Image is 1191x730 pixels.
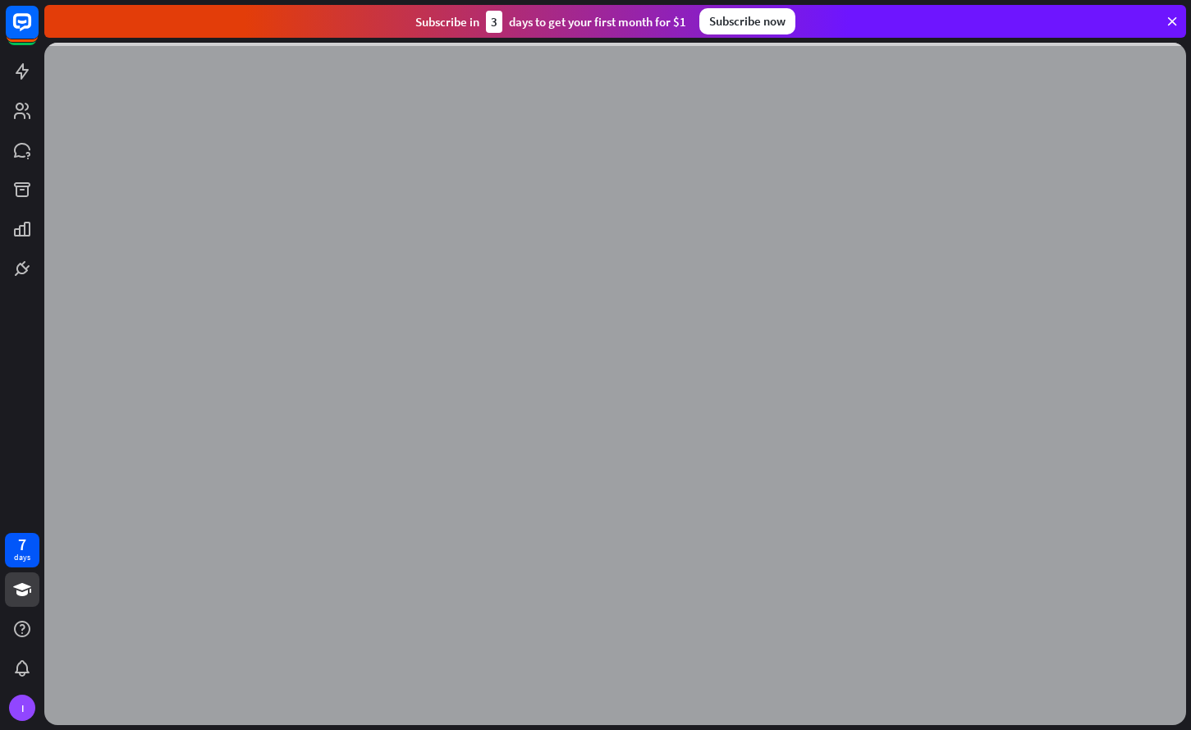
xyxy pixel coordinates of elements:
div: 3 [486,11,502,33]
a: 7 days [5,533,39,567]
div: days [14,552,30,563]
div: I [9,695,35,721]
div: 7 [18,537,26,552]
div: Subscribe in days to get your first month for $1 [415,11,686,33]
div: Subscribe now [699,8,795,34]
